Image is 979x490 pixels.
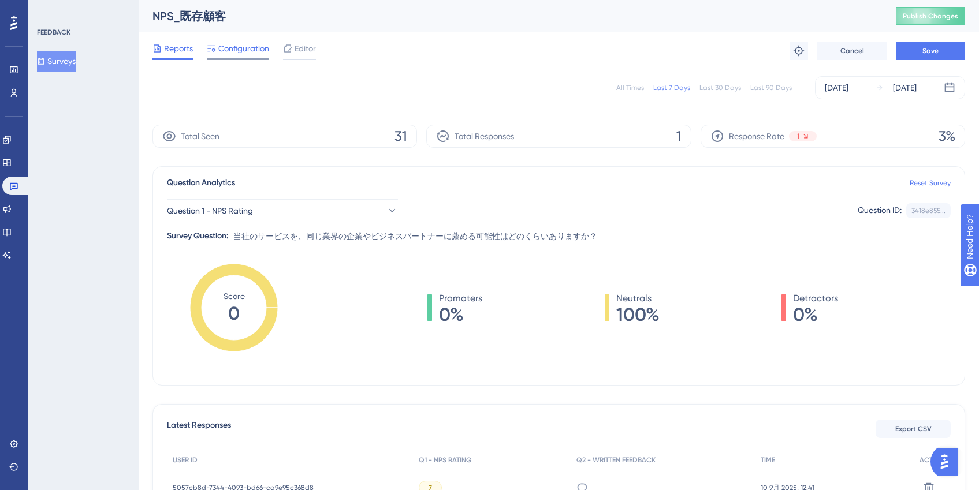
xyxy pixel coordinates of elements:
button: Export CSV [876,420,951,438]
div: [DATE] [893,81,917,95]
a: Reset Survey [910,178,951,188]
span: 当社のサービスを、同じ業界の企業やビジネスパートナーに薦める可能性はどのくらいありますか？ [233,229,597,243]
span: ACTION [920,455,945,465]
div: Last 90 Days [750,83,792,92]
div: Question ID: [858,203,902,218]
span: Reports [164,42,193,55]
span: Neutrals [616,291,660,305]
div: 3418e855... [911,206,946,215]
button: Publish Changes [896,7,965,25]
tspan: Score [224,291,245,301]
div: Survey Question: [167,229,229,243]
span: Detractors [793,291,838,305]
div: Last 30 Days [699,83,741,92]
span: 3% [939,127,955,145]
span: USER ID [173,455,198,465]
span: Configuration [218,42,269,55]
span: Question 1 - NPS Rating [167,204,253,218]
span: Need Help? [27,3,72,17]
span: Response Rate [729,129,784,143]
button: Question 1 - NPS Rating [167,199,398,222]
span: Q2 - WRITTEN FEEDBACK [576,455,656,465]
span: 0% [793,305,838,324]
div: All Times [616,83,644,92]
span: Question Analytics [167,176,235,190]
button: Surveys [37,51,76,72]
span: 100% [616,305,660,324]
span: Q1 - NPS RATING [419,455,471,465]
iframe: UserGuiding AI Assistant Launcher [930,444,965,479]
button: Cancel [817,42,887,60]
span: Promoters [439,291,482,305]
span: 1 [797,132,799,141]
button: Save [896,42,965,60]
span: Total Seen [181,129,219,143]
span: 1 [676,127,682,145]
span: Editor [295,42,316,55]
tspan: 0 [228,302,240,324]
div: [DATE] [825,81,848,95]
div: FEEDBACK [37,28,70,37]
span: Export CSV [895,424,932,433]
span: Latest Responses [167,418,231,439]
span: TIME [761,455,775,465]
span: Save [922,46,939,55]
span: Total Responses [455,129,514,143]
span: Cancel [840,46,864,55]
span: 0% [439,305,482,324]
div: Last 7 Days [653,83,690,92]
div: NPS_既存顧客 [152,8,867,24]
span: Publish Changes [903,12,958,21]
span: 31 [394,127,407,145]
